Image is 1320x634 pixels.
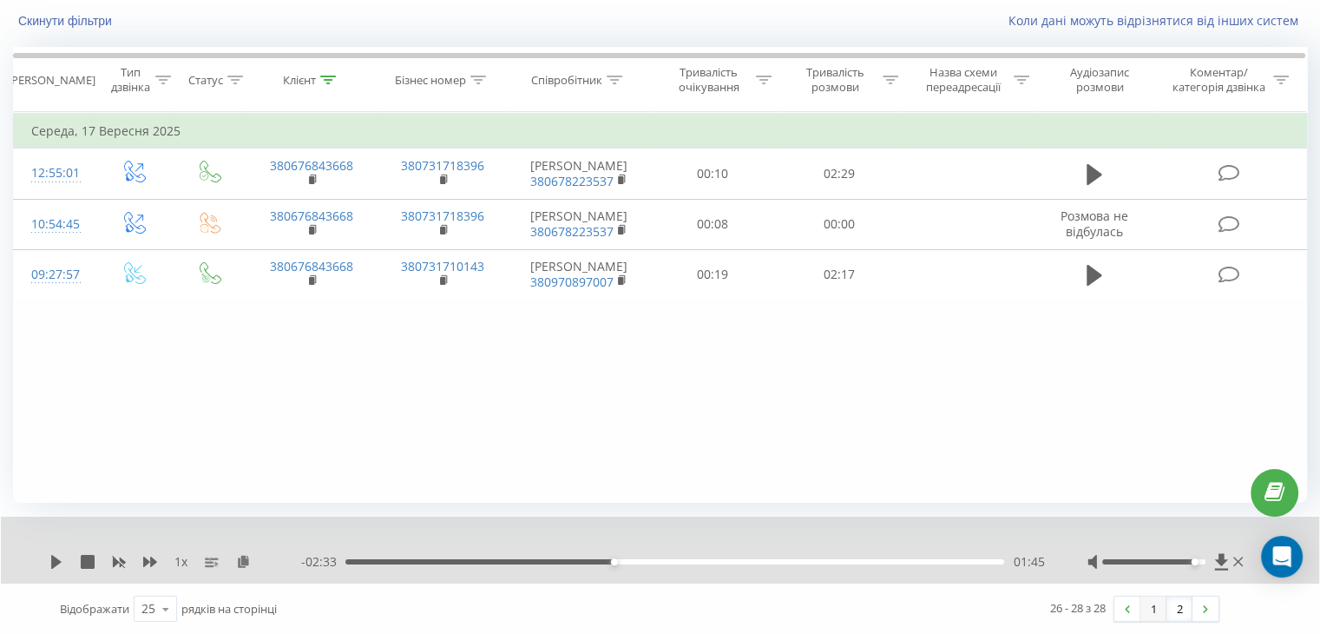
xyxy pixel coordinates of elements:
td: 02:17 [776,249,902,300]
div: 26 - 28 з 28 [1050,599,1106,617]
a: 380678223537 [530,223,614,240]
a: 380676843668 [270,208,353,224]
td: 02:29 [776,149,902,199]
a: 380676843668 [270,258,353,274]
div: Клієнт [283,73,316,88]
td: 00:19 [650,249,776,300]
td: 00:10 [650,149,776,199]
div: Тривалість очікування [666,65,752,95]
div: Тривалість розмови [791,65,878,95]
a: 2 [1166,597,1192,621]
td: [PERSON_NAME] [509,199,650,249]
div: Коментар/категорія дзвінка [1167,65,1269,95]
a: 380676843668 [270,157,353,174]
span: Розмова не відбулась [1061,208,1128,240]
div: Статус [188,73,223,88]
div: Accessibility label [1192,558,1199,565]
div: [PERSON_NAME] [8,73,95,88]
div: Тип дзвінка [109,65,150,95]
td: [PERSON_NAME] [509,149,650,199]
a: 380678223537 [530,173,614,189]
td: 00:00 [776,199,902,249]
td: [PERSON_NAME] [509,249,650,300]
div: 10:54:45 [31,208,77,241]
td: Середа, 17 Вересня 2025 [14,114,1307,149]
a: 380731718396 [401,157,484,174]
span: 1 x [174,553,187,571]
a: 380731710143 [401,258,484,274]
a: Коли дані можуть відрізнятися вiд інших систем [1008,12,1307,29]
a: 1 [1140,597,1166,621]
div: Аудіозапис розмови [1049,65,1151,95]
div: 09:27:57 [31,258,77,292]
span: рядків на сторінці [181,601,277,617]
span: - 02:33 [301,553,345,571]
div: Назва схеми переадресації [918,65,1009,95]
div: 12:55:01 [31,156,77,190]
button: Скинути фільтри [13,13,121,29]
td: 00:08 [650,199,776,249]
div: Співробітник [531,73,602,88]
div: Бізнес номер [395,73,466,88]
span: Відображати [60,601,129,617]
div: 25 [141,600,155,617]
div: Open Intercom Messenger [1261,536,1303,578]
a: 380731718396 [401,208,484,224]
span: 01:45 [1013,553,1044,571]
div: Accessibility label [611,558,618,565]
a: 380970897007 [530,274,614,290]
